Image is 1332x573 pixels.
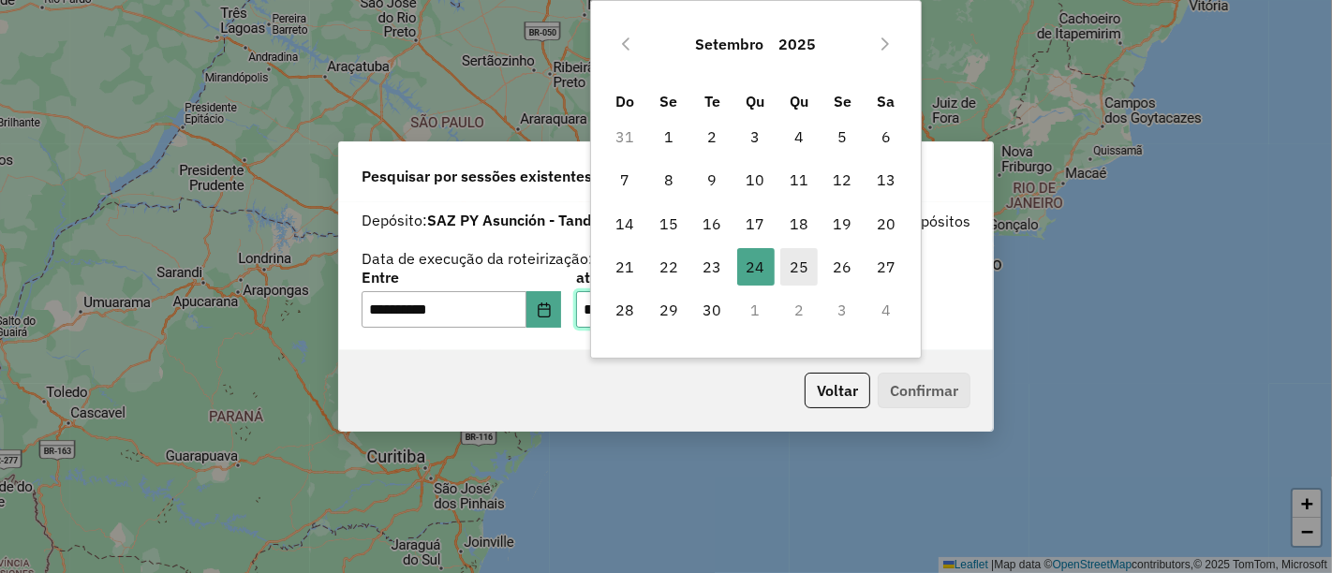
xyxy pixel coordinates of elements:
[870,29,900,59] button: Next Month
[362,266,561,288] label: Entre
[821,115,864,158] td: 5
[690,202,733,245] td: 16
[790,92,808,110] span: Qu
[693,291,731,329] span: 30
[603,115,646,158] td: 31
[690,245,733,288] td: 23
[780,118,818,155] span: 4
[777,158,821,201] td: 11
[647,245,690,288] td: 22
[606,205,644,242] span: 14
[737,161,775,198] span: 10
[362,247,593,270] label: Data de execução da roteirização:
[867,161,905,198] span: 13
[733,115,777,158] td: 3
[647,158,690,201] td: 8
[650,291,688,329] span: 29
[647,115,690,158] td: 1
[659,92,677,110] span: Se
[777,245,821,288] td: 25
[688,22,771,66] button: Choose Month
[780,248,818,286] span: 25
[823,118,861,155] span: 5
[733,158,777,201] td: 10
[771,22,823,66] button: Choose Year
[690,158,733,201] td: 9
[576,266,776,288] label: até
[690,115,733,158] td: 2
[733,288,777,331] td: 1
[427,211,614,229] strong: SAZ PY Asunción - Tanda 3
[737,118,775,155] span: 3
[362,165,592,187] span: Pesquisar por sessões existentes
[805,373,870,408] button: Voltar
[737,205,775,242] span: 17
[606,248,644,286] span: 21
[362,209,614,231] label: Depósito:
[704,92,720,110] span: Te
[780,205,818,242] span: 18
[823,248,861,286] span: 26
[823,161,861,198] span: 12
[603,245,646,288] td: 21
[693,248,731,286] span: 23
[693,205,731,242] span: 16
[526,291,562,329] button: Choose Date
[693,118,731,155] span: 2
[865,115,908,158] td: 6
[650,161,688,198] span: 8
[823,205,861,242] span: 19
[821,245,864,288] td: 26
[737,248,775,286] span: 24
[780,161,818,198] span: 11
[690,288,733,331] td: 30
[615,92,634,110] span: Do
[650,248,688,286] span: 22
[867,205,905,242] span: 20
[867,118,905,155] span: 6
[693,161,731,198] span: 9
[606,291,644,329] span: 28
[647,288,690,331] td: 29
[611,29,641,59] button: Previous Month
[865,288,908,331] td: 4
[603,288,646,331] td: 28
[747,92,765,110] span: Qu
[865,202,908,245] td: 20
[606,161,644,198] span: 7
[821,202,864,245] td: 19
[647,202,690,245] td: 15
[821,288,864,331] td: 3
[867,248,905,286] span: 27
[733,245,777,288] td: 24
[603,202,646,245] td: 14
[865,245,908,288] td: 27
[650,205,688,242] span: 15
[865,158,908,201] td: 13
[733,202,777,245] td: 17
[777,202,821,245] td: 18
[821,158,864,201] td: 12
[777,288,821,331] td: 2
[603,158,646,201] td: 7
[777,115,821,158] td: 4
[650,118,688,155] span: 1
[834,92,851,110] span: Se
[877,92,895,110] span: Sa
